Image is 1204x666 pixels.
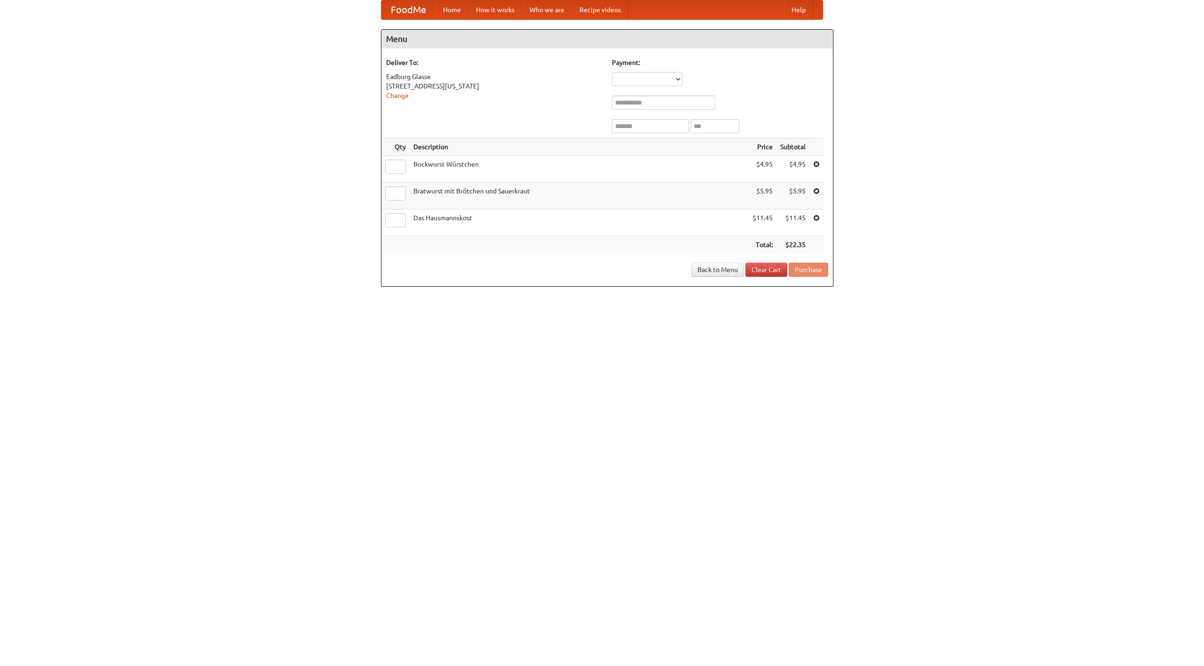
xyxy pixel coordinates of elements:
[749,156,776,183] td: $4.95
[386,72,602,81] div: Eadburg Glasse
[745,263,787,277] a: Clear Cart
[386,81,602,91] div: [STREET_ADDRESS][US_STATE]
[410,183,749,209] td: Bratwurst mit Brötchen und Sauerkraut
[749,138,776,156] th: Price
[410,156,749,183] td: Bockwurst Würstchen
[776,183,809,209] td: $5.95
[386,92,409,99] a: Change
[410,138,749,156] th: Description
[410,209,749,236] td: Das Hausmannskost
[381,0,436,19] a: FoodMe
[386,58,602,67] h5: Deliver To:
[381,138,410,156] th: Qty
[749,209,776,236] td: $11.45
[612,58,828,67] h5: Payment:
[789,263,828,277] button: Purchase
[749,236,776,254] th: Total:
[572,0,628,19] a: Recipe videos
[776,138,809,156] th: Subtotal
[381,30,833,48] h4: Menu
[776,156,809,183] td: $4.95
[784,0,813,19] a: Help
[749,183,776,209] td: $5.95
[776,236,809,254] th: $22.35
[776,209,809,236] td: $11.45
[468,0,522,19] a: How it works
[436,0,468,19] a: Home
[522,0,572,19] a: Who we are
[691,263,744,277] a: Back to Menu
